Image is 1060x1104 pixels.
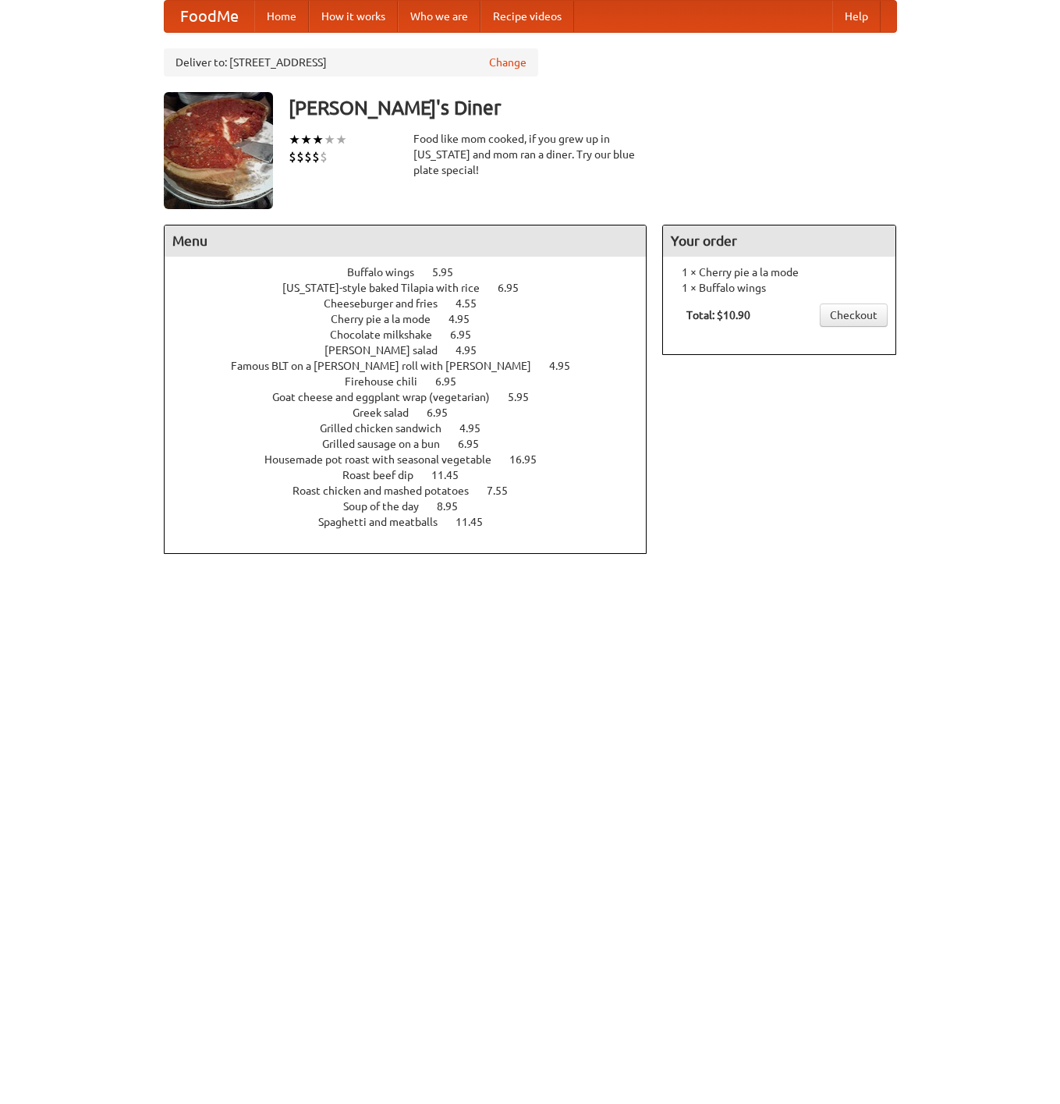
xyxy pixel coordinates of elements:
[671,280,888,296] li: 1 × Buffalo wings
[671,264,888,280] li: 1 × Cherry pie a la mode
[342,469,429,481] span: Roast beef dip
[549,360,586,372] span: 4.95
[427,406,463,419] span: 6.95
[292,485,537,497] a: Roast chicken and mashed potatoes 7.55
[272,391,558,403] a: Goat cheese and eggplant wrap (vegetarian) 5.95
[300,131,312,148] li: ★
[324,344,505,357] a: [PERSON_NAME] salad 4.95
[296,148,304,165] li: $
[480,1,574,32] a: Recipe videos
[487,485,523,497] span: 7.55
[331,313,446,325] span: Cherry pie a la mode
[312,131,324,148] li: ★
[353,406,477,419] a: Greek salad 6.95
[330,328,448,341] span: Chocolate milkshake
[304,148,312,165] li: $
[353,406,424,419] span: Greek salad
[292,485,484,497] span: Roast chicken and mashed potatoes
[335,131,347,148] li: ★
[289,92,897,123] h3: [PERSON_NAME]'s Diner
[459,422,496,435] span: 4.95
[345,375,485,388] a: Firehouse chili 6.95
[312,148,320,165] li: $
[448,313,485,325] span: 4.95
[289,131,300,148] li: ★
[343,500,434,513] span: Soup of the day
[508,391,544,403] span: 5.95
[398,1,480,32] a: Who we are
[165,225,647,257] h4: Menu
[686,309,750,321] b: Total: $10.90
[498,282,534,294] span: 6.95
[456,297,492,310] span: 4.55
[509,453,552,466] span: 16.95
[324,297,453,310] span: Cheeseburger and fries
[435,375,472,388] span: 6.95
[324,344,453,357] span: [PERSON_NAME] salad
[347,266,430,279] span: Buffalo wings
[456,344,492,357] span: 4.95
[320,422,509,435] a: Grilled chicken sandwich 4.95
[324,297,505,310] a: Cheeseburger and fries 4.55
[231,360,547,372] span: Famous BLT on a [PERSON_NAME] roll with [PERSON_NAME]
[309,1,398,32] a: How it works
[342,469,487,481] a: Roast beef dip 11.45
[331,313,498,325] a: Cherry pie a la mode 4.95
[832,1,881,32] a: Help
[663,225,895,257] h4: Your order
[324,131,335,148] li: ★
[347,266,482,279] a: Buffalo wings 5.95
[431,469,474,481] span: 11.45
[165,1,254,32] a: FoodMe
[320,422,457,435] span: Grilled chicken sandwich
[320,148,328,165] li: $
[330,328,500,341] a: Chocolate milkshake 6.95
[456,516,498,528] span: 11.45
[820,304,888,327] a: Checkout
[345,375,433,388] span: Firehouse chili
[272,391,505,403] span: Goat cheese and eggplant wrap (vegetarian)
[322,438,508,450] a: Grilled sausage on a bun 6.95
[282,282,495,294] span: [US_STATE]-style baked Tilapia with rice
[450,328,487,341] span: 6.95
[231,360,599,372] a: Famous BLT on a [PERSON_NAME] roll with [PERSON_NAME] 4.95
[437,500,473,513] span: 8.95
[458,438,495,450] span: 6.95
[264,453,565,466] a: Housemade pot roast with seasonal vegetable 16.95
[432,266,469,279] span: 5.95
[318,516,453,528] span: Spaghetti and meatballs
[489,55,526,70] a: Change
[413,131,647,178] div: Food like mom cooked, if you grew up in [US_STATE] and mom ran a diner. Try our blue plate special!
[318,516,512,528] a: Spaghetti and meatballs 11.45
[322,438,456,450] span: Grilled sausage on a bun
[282,282,548,294] a: [US_STATE]-style baked Tilapia with rice 6.95
[264,453,507,466] span: Housemade pot roast with seasonal vegetable
[289,148,296,165] li: $
[164,92,273,209] img: angular.jpg
[343,500,487,513] a: Soup of the day 8.95
[254,1,309,32] a: Home
[164,48,538,76] div: Deliver to: [STREET_ADDRESS]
